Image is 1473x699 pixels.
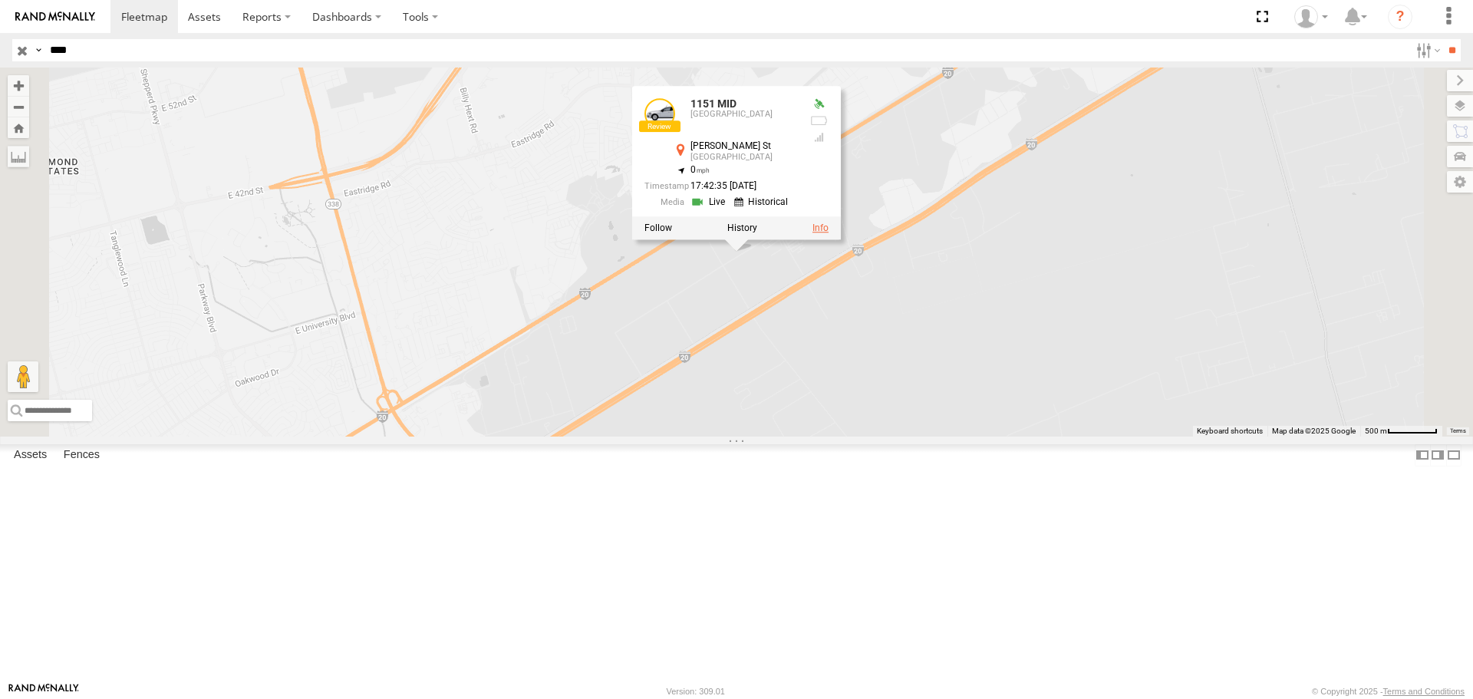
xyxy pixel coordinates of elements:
span: 0 [690,165,710,176]
label: Assets [6,445,54,467]
button: Map Scale: 500 m per 62 pixels [1360,426,1442,437]
button: Zoom in [8,75,29,96]
div: Version: 309.01 [667,687,725,696]
div: No battery health information received from this device. [810,115,829,127]
label: Search Query [32,39,44,61]
a: View Asset Details [644,98,675,129]
label: View Asset History [727,223,757,234]
label: Dock Summary Table to the Left [1415,444,1430,467]
div: Randy Yohe [1289,5,1333,28]
span: 500 m [1365,427,1387,435]
label: Hide Summary Table [1446,444,1461,467]
div: Date/time of location update [644,182,798,192]
label: Realtime tracking of Asset [644,223,672,234]
div: Last Event GSM Signal Strength [810,132,829,144]
button: Drag Pegman onto the map to open Street View [8,361,38,392]
label: Map Settings [1447,171,1473,193]
a: View Live Media Streams [690,196,730,210]
div: © Copyright 2025 - [1312,687,1465,696]
label: Dock Summary Table to the Right [1430,444,1445,467]
a: View Historical Media Streams [734,196,793,210]
div: [GEOGRAPHIC_DATA] [690,110,798,120]
a: Terms and Conditions [1383,687,1465,696]
label: Measure [8,146,29,167]
label: Search Filter Options [1410,39,1443,61]
button: Zoom Home [8,117,29,138]
button: Zoom out [8,96,29,117]
div: [GEOGRAPHIC_DATA] [690,153,798,163]
a: 1151 MID [690,97,736,110]
label: Fences [56,445,107,467]
button: Keyboard shortcuts [1197,426,1263,437]
span: Map data ©2025 Google [1272,427,1356,435]
a: Visit our Website [8,684,79,699]
div: Valid GPS Fix [810,98,829,110]
a: Terms (opens in new tab) [1450,427,1466,434]
i: ? [1388,5,1412,29]
div: [PERSON_NAME] St [690,141,798,151]
a: View Asset Details [812,223,829,234]
img: rand-logo.svg [15,12,95,22]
